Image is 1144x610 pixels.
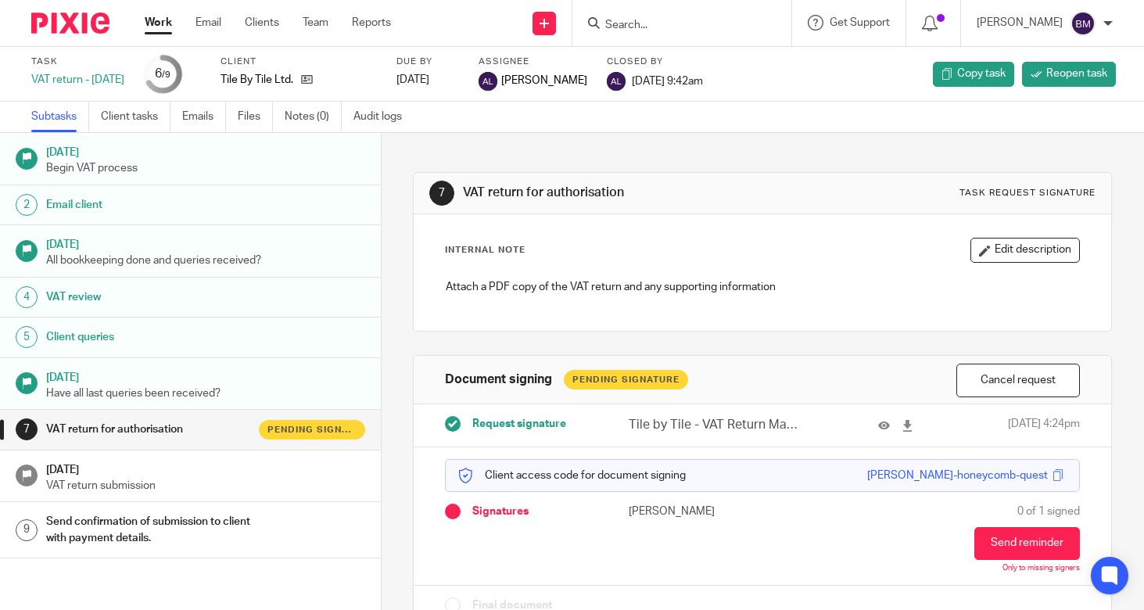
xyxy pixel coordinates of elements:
a: Copy task [933,62,1014,87]
span: Pending signature [267,423,357,436]
p: VAT return submission [46,478,365,493]
img: Pixie [31,13,109,34]
h1: [DATE] [46,233,365,253]
label: Client [221,56,377,68]
label: Task [31,56,124,68]
span: [DATE] 9:42am [632,75,703,86]
button: Edit description [970,238,1080,263]
a: Reopen task [1022,62,1116,87]
a: Email [195,15,221,30]
img: svg%3E [479,72,497,91]
h1: VAT review [46,285,259,309]
span: Request signature [472,416,566,432]
p: Internal Note [445,244,525,257]
p: Have all last queries been received? [46,386,365,401]
label: Assignee [479,56,587,68]
span: Reopen task [1046,66,1107,81]
div: [PERSON_NAME]-honeycomb-quest [867,468,1048,483]
button: Cancel request [956,364,1080,397]
span: [DATE] 4:24pm [1008,416,1080,434]
h1: [DATE] [46,141,365,160]
p: [PERSON_NAME] [629,504,763,519]
a: Team [303,15,328,30]
a: Reports [352,15,391,30]
h1: Document signing [445,371,552,388]
span: Copy task [957,66,1006,81]
a: Work [145,15,172,30]
button: Send reminder [974,527,1080,560]
span: Signatures [472,504,529,519]
small: /9 [162,70,170,79]
div: 4 [16,286,38,308]
h1: VAT return for authorisation [46,418,259,441]
input: Search [604,19,744,33]
div: 7 [429,181,454,206]
a: Files [238,102,273,132]
div: Pending Signature [564,370,688,389]
h1: Send confirmation of submission to client with payment details. [46,510,259,550]
h1: VAT return for authorisation [463,185,796,201]
img: svg%3E [1070,11,1096,36]
label: Closed by [607,56,703,68]
span: [PERSON_NAME] [501,73,587,88]
a: Client tasks [101,102,170,132]
a: Clients [245,15,279,30]
a: Subtasks [31,102,89,132]
a: Audit logs [353,102,414,132]
img: svg%3E [607,72,626,91]
div: VAT return - [DATE] [31,72,124,88]
p: Tile By Tile Ltd. [221,72,293,88]
div: 6 [155,65,170,83]
h1: [DATE] [46,366,365,386]
p: All bookkeeping done and queries received? [46,253,365,268]
p: Client access code for document signing [457,468,686,483]
p: Only to missing signers [1002,564,1080,573]
span: Get Support [830,17,890,28]
p: Begin VAT process [46,160,365,176]
a: Emails [182,102,226,132]
div: 5 [16,326,38,348]
a: Notes (0) [285,102,342,132]
div: 7 [16,418,38,440]
div: 2 [16,194,38,216]
p: [PERSON_NAME] [977,15,1063,30]
h1: [DATE] [46,458,365,478]
label: Due by [396,56,459,68]
p: Attach a PDF copy of the VAT return and any supporting information [446,279,1079,295]
h1: Email client [46,193,259,217]
div: Task request signature [959,187,1096,199]
span: 0 of 1 signed [1017,504,1080,519]
div: [DATE] [396,72,459,88]
div: 9 [16,519,38,541]
h1: Client queries [46,325,259,349]
p: Tile by Tile - VAT Return May - [DATE].pdf [629,416,800,434]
